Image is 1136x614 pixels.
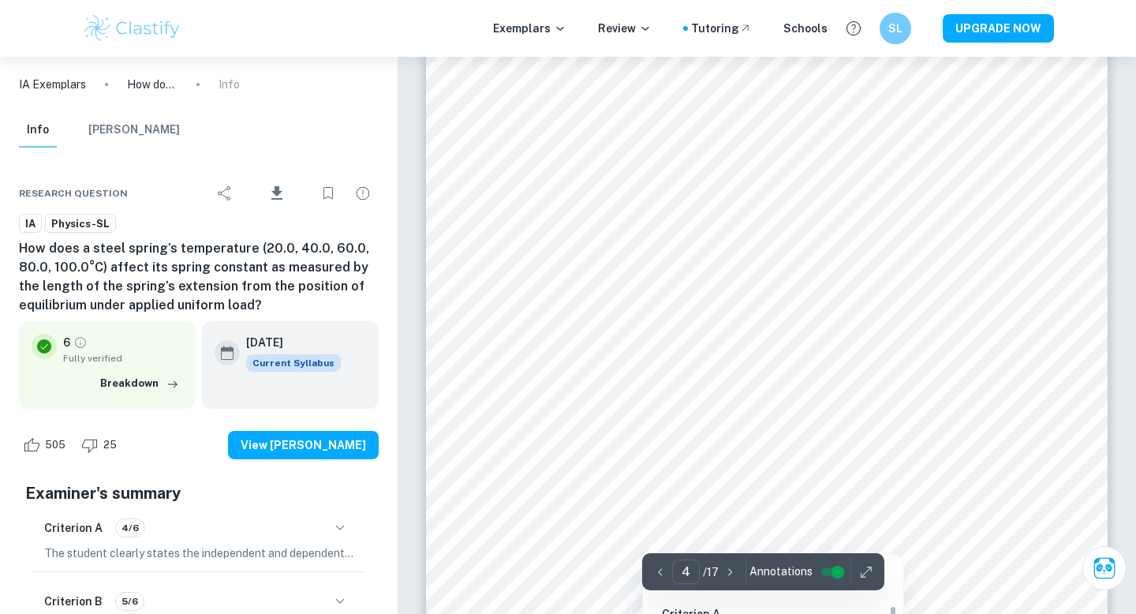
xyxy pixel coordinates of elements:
h6: SL [887,20,905,37]
a: IA [19,214,42,234]
img: Clastify logo [82,13,182,44]
div: Share [209,178,241,209]
div: This exemplar is based on the current syllabus. Feel free to refer to it for inspiration/ideas wh... [246,354,341,372]
span: Annotations [749,563,813,580]
a: Grade fully verified [73,335,88,350]
span: IA [20,216,41,232]
div: Bookmark [312,178,344,209]
button: Help and Feedback [840,15,867,42]
span: 5/6 [116,594,144,608]
p: The student clearly states the independent and dependent variables in the research question, prov... [44,545,353,562]
p: Review [598,20,652,37]
div: Like [19,432,74,458]
span: 505 [36,437,74,453]
div: Dislike [77,432,125,458]
span: Fully verified [63,351,183,365]
button: Ask Clai [1082,546,1127,590]
span: Research question [19,186,128,200]
h5: Examiner's summary [25,481,372,505]
h6: How does a steel spring’s temperature (20.0, 40.0, 60.0, 80.0, 100.0°C) affect its spring constan... [19,239,379,315]
p: Exemplars [493,20,566,37]
button: UPGRADE NOW [943,14,1054,43]
button: SL [880,13,911,44]
p: Info [219,76,240,93]
a: Physics-SL [45,214,116,234]
p: 6 [63,334,70,351]
h6: [DATE] [246,334,328,351]
button: Breakdown [96,372,183,395]
button: [PERSON_NAME] [88,113,180,148]
span: 25 [95,437,125,453]
p: How does a steel spring’s temperature (20.0, 40.0, 60.0, 80.0, 100.0°C) affect its spring constan... [127,76,177,93]
div: Download [244,173,309,214]
div: Report issue [347,178,379,209]
p: / 17 [703,563,719,581]
a: IA Exemplars [19,76,86,93]
span: 4/6 [116,521,144,535]
a: Tutoring [691,20,752,37]
h6: Criterion B [44,593,103,610]
button: View [PERSON_NAME] [228,431,379,459]
button: Info [19,113,57,148]
h6: Criterion A [44,519,103,537]
a: Schools [783,20,828,37]
span: Physics-SL [46,216,115,232]
span: Current Syllabus [246,354,341,372]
